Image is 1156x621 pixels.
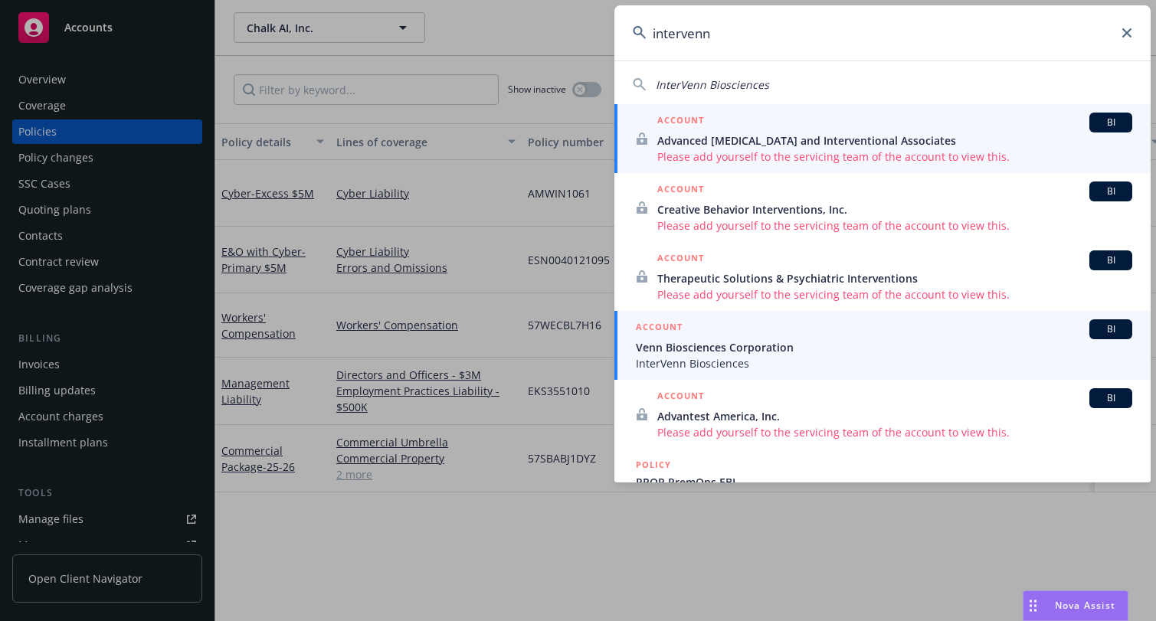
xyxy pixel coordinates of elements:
[614,242,1151,311] a: ACCOUNTBITherapeutic Solutions & Psychiatric InterventionsPlease add yourself to the servicing te...
[656,77,769,92] span: InterVenn Biosciences
[614,104,1151,173] a: ACCOUNTBIAdvanced [MEDICAL_DATA] and Interventional AssociatesPlease add yourself to the servicin...
[657,424,1132,440] span: Please add yourself to the servicing team of the account to view this.
[614,173,1151,242] a: ACCOUNTBICreative Behavior Interventions, Inc.Please add yourself to the servicing team of the ac...
[1055,599,1115,612] span: Nova Assist
[636,319,683,338] h5: ACCOUNT
[1023,590,1128,621] button: Nova Assist
[657,388,704,407] h5: ACCOUNT
[636,474,1132,490] span: PROP PremOps EBL
[614,5,1151,60] input: Search...
[1095,185,1126,198] span: BI
[657,217,1132,234] span: Please add yourself to the servicing team of the account to view this.
[657,250,704,269] h5: ACCOUNT
[657,286,1132,302] span: Please add yourself to the servicing team of the account to view this.
[614,449,1151,515] a: POLICYPROP PremOps EBL
[657,408,1132,424] span: Advantest America, Inc.
[1095,322,1126,336] span: BI
[657,132,1132,149] span: Advanced [MEDICAL_DATA] and Interventional Associates
[1095,116,1126,129] span: BI
[657,270,1132,286] span: Therapeutic Solutions & Psychiatric Interventions
[657,181,704,200] h5: ACCOUNT
[636,457,671,472] h5: POLICY
[657,149,1132,165] span: Please add yourself to the servicing team of the account to view this.
[1023,591,1043,620] div: Drag to move
[636,339,1132,355] span: Venn Biosciences Corporation
[614,311,1151,380] a: ACCOUNTBIVenn Biosciences CorporationInterVenn Biosciences
[636,355,1132,371] span: InterVenn Biosciences
[1095,391,1126,405] span: BI
[657,201,1132,217] span: Creative Behavior Interventions, Inc.
[614,380,1151,449] a: ACCOUNTBIAdvantest America, Inc.Please add yourself to the servicing team of the account to view ...
[1095,253,1126,267] span: BI
[657,113,704,131] h5: ACCOUNT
